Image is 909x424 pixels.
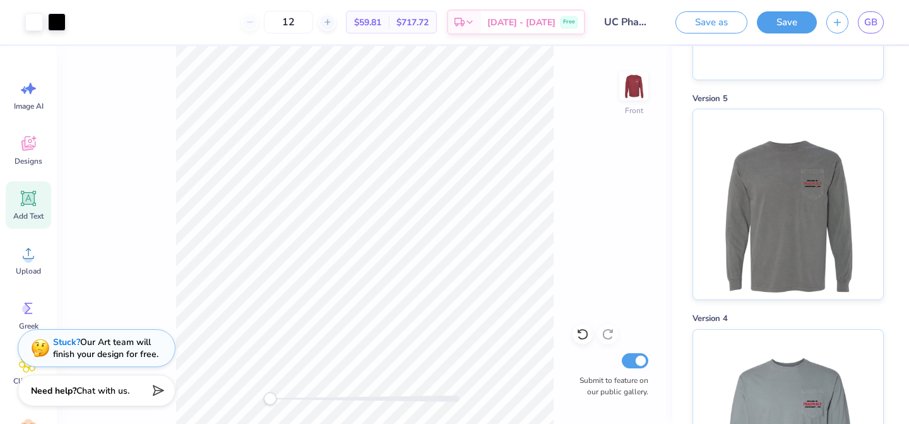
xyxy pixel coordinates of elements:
[563,18,575,27] span: Free
[710,109,866,300] img: Version 5
[354,16,381,29] span: $59.81
[858,11,884,33] a: GB
[16,266,41,276] span: Upload
[76,385,129,397] span: Chat with us.
[864,15,877,30] span: GB
[573,375,648,397] label: Submit to feature on our public gallery.
[15,156,42,166] span: Designs
[19,321,39,331] span: Greek
[264,11,313,33] input: – –
[53,336,80,348] strong: Stuck?
[396,16,429,29] span: $717.72
[487,16,555,29] span: [DATE] - [DATE]
[53,336,158,360] div: Our Art team will finish your design for free.
[692,313,884,325] div: Version 4
[31,385,76,397] strong: Need help?
[757,11,817,33] button: Save
[625,105,643,116] div: Front
[8,376,49,396] span: Clipart & logos
[675,11,747,33] button: Save as
[692,93,884,106] div: Version 5
[14,101,44,111] span: Image AI
[621,73,646,99] img: Front
[595,9,656,35] input: Untitled Design
[264,392,276,405] div: Accessibility label
[13,211,44,221] span: Add Text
